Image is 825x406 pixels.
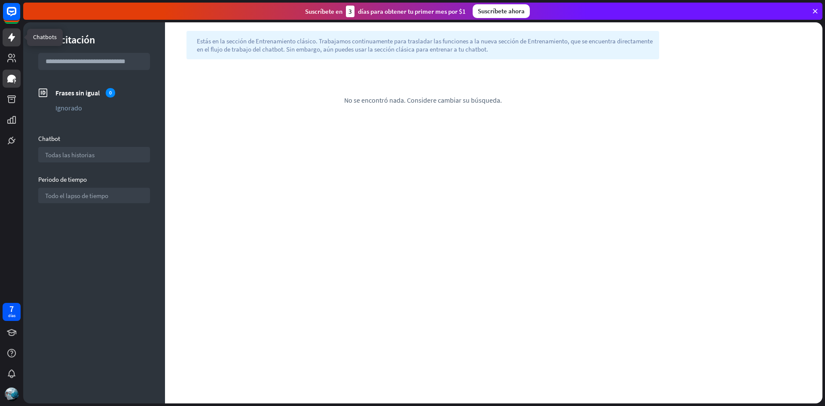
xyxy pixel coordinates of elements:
[38,33,95,46] font: Capacitación
[45,151,95,159] font: Todas las historias
[38,134,60,143] font: Chatbot
[45,192,108,200] font: Todo el lapso de tiempo
[8,313,15,318] font: días
[344,96,502,104] font: No se encontró nada. Considere cambiar su búsqueda.
[358,7,466,15] font: días para obtener tu primer mes por $1
[3,303,21,321] a: 7 días
[348,7,352,15] font: 3
[305,7,342,15] font: Suscríbete en
[55,89,100,97] font: Frases sin igual
[55,104,82,112] font: Ignorado
[9,303,14,314] font: 7
[197,37,653,53] font: Estás en la sección de Entrenamiento clásico. Trabajamos continuamente para trasladar las funcion...
[109,89,112,96] font: 0
[38,175,87,183] font: Periodo de tiempo
[38,88,48,97] font: frases_no_coincidentes
[478,7,525,15] font: Suscríbete ahora
[7,3,33,29] button: Abrir el widget de chat LiveChat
